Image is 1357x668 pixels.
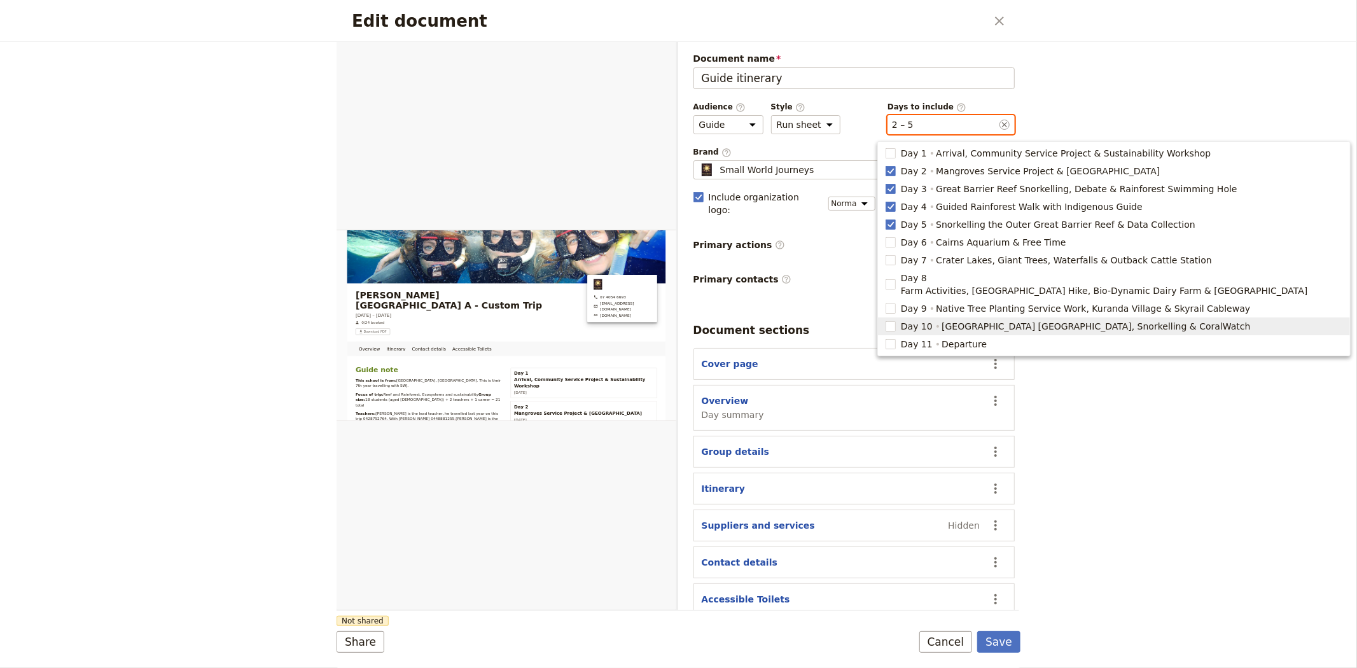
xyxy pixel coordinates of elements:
[878,335,1350,353] button: Day 11Departure
[956,102,966,111] span: ​
[693,323,810,338] div: Document sections
[702,445,769,458] button: Group details
[878,300,1350,317] button: Day 9Native Tree Planting Service Work, Kuranda Village & Skyrail Cableway
[878,251,1350,269] button: Day 7Crater Lakes, Giant Trees, Waterfalls & Outback Cattle Station
[985,588,1006,610] button: Actions
[936,147,1211,160] span: Arrival, Community Service Project & Sustainability Workshop
[693,273,791,286] span: Primary contacts
[985,441,1006,463] button: Actions
[693,147,1015,158] span: Brand
[337,631,384,653] button: Share
[632,154,694,167] span: 07 4054 6693
[46,324,148,344] span: Guide note
[702,593,790,606] button: Accessible Toilets
[270,266,379,302] a: Accessible Toilets
[901,165,927,177] span: Day 2
[985,390,1006,412] button: Actions
[283,447,286,457] span: .
[426,384,456,394] span: [DATE]
[985,478,1006,499] button: Actions
[878,144,1350,162] button: Day 1Arrival, Community Service Project & Sustainability Workshop
[999,116,1010,134] button: Clear input
[693,52,1015,65] span: Document name
[942,338,987,351] span: Departure
[775,240,785,250] span: ​
[936,183,1237,195] span: Great Barrier Reef Snorkelling, Debate & Rainforest Swimming Hole
[702,408,764,421] span: Day summary
[878,233,1350,251] button: Day 6Cairns Aquarium & Free Time
[632,169,748,195] span: [EMAIL_ADDRESS][DOMAIN_NAME]
[426,351,760,381] span: Arrival, Community Service Project & Sustainability Workshop
[46,196,131,211] span: [DATE] – [DATE]
[901,320,933,333] span: Day 10
[936,302,1250,315] span: Native Tree Planting Service Work, Kuranda Village & Skyrail Cableway
[426,431,732,446] span: Mangroves Service Project & [GEOGRAPHIC_DATA]
[46,355,397,378] span: [GEOGRAPHIC_DATA], [GEOGRAPHIC_DATA]. This is their 7th year travelling with SWJ.
[702,607,790,620] span: Custom
[901,338,933,351] span: Day 11
[709,191,821,216] span: Include organization logo :
[702,482,746,495] button: Itinerary
[46,266,112,302] a: Overview
[901,200,927,213] span: Day 4
[65,238,120,248] span: Download PDF
[46,434,94,444] strong: Teachers:
[721,148,732,157] span: ​
[936,236,1066,249] span: Cairns Aquarium & Free Time
[892,118,914,131] button: Days to include​Clear input
[616,117,637,143] img: Small World Journeys logo
[46,235,129,251] button: ​Download PDF
[426,335,460,351] span: Day 1
[901,254,927,267] span: Day 7
[702,519,815,532] button: Suppliers and services
[720,164,814,176] span: Small World Journeys
[977,631,1020,653] button: Save
[173,266,270,302] a: Contact details
[878,198,1350,216] button: Day 4Guided Rainforest Walk with Indigenous Guide
[699,164,715,176] img: Profile
[901,147,927,160] span: Day 1
[936,165,1160,177] span: Mangroves Service Project & [GEOGRAPHIC_DATA]
[46,355,144,365] strong: This school is from:
[781,274,791,284] span: ​
[693,115,763,134] select: Audience​
[46,401,396,424] span: 18 students (aged [DEMOGRAPHIC_DATA]) + 2 teachers + 1 career = 21 total
[878,317,1350,335] button: Day 10[GEOGRAPHIC_DATA] [GEOGRAPHIC_DATA], Snorkelling & CoralWatch
[985,353,1006,375] button: Actions
[771,102,840,113] span: Style
[702,394,749,407] button: Overview
[936,254,1212,267] span: Crater Lakes, Giant Trees, Waterfalls & Outback Cattle Station
[113,388,340,398] span: Reef and Rainforest, Ecosystems and sustainability
[828,197,875,211] select: size
[46,388,113,398] strong: Focus of trip:
[616,197,748,210] a: www.smallworldjourneys.com.au
[702,556,777,569] button: Contact details
[878,180,1350,198] button: Day 3Great Barrier Reef Snorkelling, Debate & Rainforest Swimming Hole
[901,302,927,315] span: Day 9
[795,102,805,111] span: ​
[46,434,391,457] span: [PERSON_NAME] is the lead teacher, he travelled last year on this trip 0428752764. With [PERSON_N...
[112,266,173,302] a: Itinerary
[901,284,1308,297] span: Farm Activities, [GEOGRAPHIC_DATA] Hike, Bio-Dynamic Dairy Farm & [GEOGRAPHIC_DATA]
[735,102,746,111] span: ​
[989,10,1010,32] button: Close dialog
[878,269,1350,300] button: Day 8Farm Activities, [GEOGRAPHIC_DATA] Hike, Bio-Dynamic Dairy Farm & [GEOGRAPHIC_DATA]
[60,215,115,228] span: 0/24 booked
[901,218,927,231] span: Day 5
[426,449,456,459] span: [DATE]
[616,169,748,195] a: groups@smallworldjourneys.com.au
[616,154,748,167] span: 07 4054 6693
[693,239,785,251] span: Primary actions
[352,11,986,31] h2: Edit document
[878,216,1350,233] button: Day 5Snorkelling the Outer Great Barrier Reef & Data Collection
[901,236,927,249] span: Day 6
[985,552,1006,573] button: Actions
[985,515,1006,536] button: Actions
[878,162,1350,180] button: Day 2Mangroves Service Project & [GEOGRAPHIC_DATA]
